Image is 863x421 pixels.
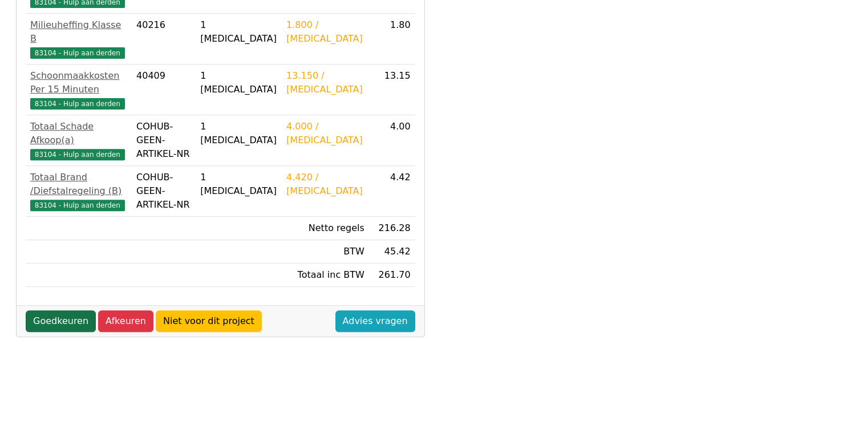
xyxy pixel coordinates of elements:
[30,18,127,59] a: Milieuheffing Klasse B83104 - Hulp aan derden
[369,64,415,115] td: 13.15
[30,120,127,161] a: Totaal Schade Afkoop(a)83104 - Hulp aan derden
[30,171,127,198] div: Totaal Brand /Diefstalregeling (B)
[98,310,153,332] a: Afkeuren
[30,200,125,211] span: 83104 - Hulp aan derden
[369,217,415,240] td: 216.28
[369,240,415,264] td: 45.42
[286,69,364,96] div: 13.150 / [MEDICAL_DATA]
[369,14,415,64] td: 1.80
[282,264,369,287] td: Totaal inc BTW
[132,14,196,64] td: 40216
[30,69,127,110] a: Schoonmaakkosten Per 15 Minuten83104 - Hulp aan derden
[200,69,277,96] div: 1 [MEDICAL_DATA]
[286,171,364,198] div: 4.420 / [MEDICAL_DATA]
[156,310,262,332] a: Niet voor dit project
[132,166,196,217] td: COHUB-GEEN-ARTIKEL-NR
[30,98,125,110] span: 83104 - Hulp aan derden
[30,149,125,160] span: 83104 - Hulp aan derden
[335,310,415,332] a: Advies vragen
[30,18,127,46] div: Milieuheffing Klasse B
[30,120,127,147] div: Totaal Schade Afkoop(a)
[286,18,364,46] div: 1.800 / [MEDICAL_DATA]
[30,47,125,59] span: 83104 - Hulp aan derden
[200,120,277,147] div: 1 [MEDICAL_DATA]
[132,115,196,166] td: COHUB-GEEN-ARTIKEL-NR
[30,69,127,96] div: Schoonmaakkosten Per 15 Minuten
[30,171,127,212] a: Totaal Brand /Diefstalregeling (B)83104 - Hulp aan derden
[132,64,196,115] td: 40409
[282,217,369,240] td: Netto regels
[200,18,277,46] div: 1 [MEDICAL_DATA]
[282,240,369,264] td: BTW
[369,166,415,217] td: 4.42
[286,120,364,147] div: 4.000 / [MEDICAL_DATA]
[26,310,96,332] a: Goedkeuren
[369,115,415,166] td: 4.00
[369,264,415,287] td: 261.70
[200,171,277,198] div: 1 [MEDICAL_DATA]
